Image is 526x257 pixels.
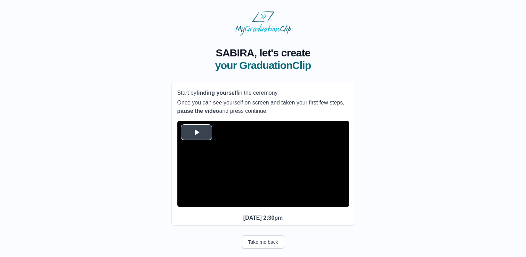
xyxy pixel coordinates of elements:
p: [DATE] 2:30pm [177,214,349,222]
p: Start by in the ceremony. [177,89,349,97]
img: MyGraduationClip [235,11,291,36]
b: pause the video [177,108,219,114]
button: Play Video [181,124,212,140]
button: Take me back [242,235,284,249]
span: SABIRA, let's create [215,47,311,59]
p: Once you can see yourself on screen and taken your first few steps, and press continue. [177,99,349,115]
b: finding yourself [196,90,238,96]
div: Video Player [177,121,349,207]
span: your GraduationClip [215,59,311,72]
